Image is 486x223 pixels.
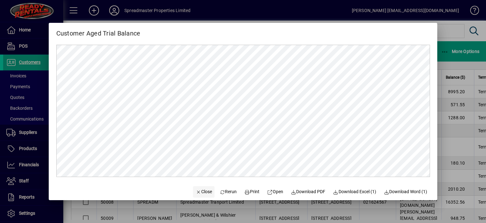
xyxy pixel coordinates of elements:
[242,186,262,198] button: Print
[381,186,430,198] button: Download Word (1)
[267,188,283,195] span: Open
[330,186,379,198] button: Download Excel (1)
[265,186,286,198] a: Open
[291,188,326,195] span: Download PDF
[196,188,212,195] span: Close
[333,188,376,195] span: Download Excel (1)
[245,188,260,195] span: Print
[49,23,148,38] h2: Customer Aged Trial Balance
[220,188,237,195] span: Rerun
[384,188,427,195] span: Download Word (1)
[288,186,328,198] a: Download PDF
[193,186,215,198] button: Close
